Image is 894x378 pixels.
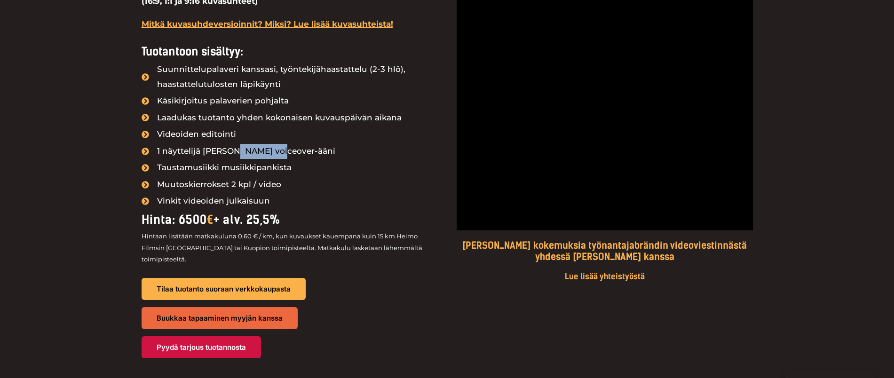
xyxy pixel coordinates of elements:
span: Käsikirjoitus palaverien pohjalta [155,94,289,109]
div: Hinta: 6500 + alv. 25,5% [142,209,438,230]
span: Vinkit videoiden julkaisuun [155,194,270,209]
span: Suunnittelupalaveri kanssasi, työntekijähaastattelu (2-3 hlö), haastattelutulosten läpikäynti [155,62,438,92]
span: 1 näyttelijä [PERSON_NAME] voiceover-ääni [155,144,335,159]
a: Buukkaa tapaaminen myyjän kanssa [142,307,298,329]
span: Taustamusiikki musiikkipankista [155,160,292,175]
span: Laadukas tuotanto yhden kokonaisen kuvauspäivän aikana [155,110,402,126]
span: Videoiden editointi [155,127,236,142]
span: Pyydä tarjous tuotannosta [157,344,246,351]
span: Muutoskierrokset 2 kpl / video [155,177,281,192]
span: € [207,213,214,227]
span: Buukkaa tapaaminen myyjän kanssa [157,315,283,322]
h4: Tuotantoon sisältyy: [142,45,438,59]
h5: [PERSON_NAME] kokemuksia työnantajabrändin videoviestinnästä yhdessä [PERSON_NAME] kanssa [457,240,753,262]
span: Tilaa tuotanto suoraan verkkokaupasta [157,285,291,292]
a: Tilaa tuotanto suoraan verkkokaupasta [142,278,306,300]
a: Pyydä tarjous tuotannosta [142,336,261,358]
a: Mitkä kuvasuhdeversioinnit? Miksi? Lue lisää kuvasuhteista! [142,19,393,29]
p: Hintaan lisätään matkakuluna 0,60 € / km, kun kuvaukset kauempana kuin 15 km Heimo Filmsin [GEOGR... [142,230,438,264]
a: Lue lisää yhteistyöstä [565,272,645,281]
